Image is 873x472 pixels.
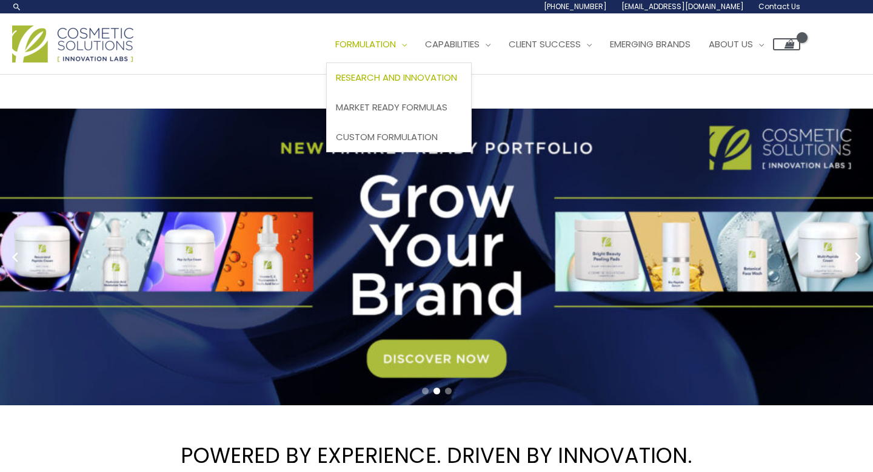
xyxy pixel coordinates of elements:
[327,63,471,93] a: Research and Innovation
[12,2,22,12] a: Search icon link
[336,71,457,84] span: Research and Innovation
[327,93,471,123] a: Market Ready Formulas
[621,1,744,12] span: [EMAIL_ADDRESS][DOMAIN_NAME]
[433,388,440,394] span: Go to slide 2
[425,38,480,50] span: Capabilities
[12,25,133,62] img: Cosmetic Solutions Logo
[336,101,447,113] span: Market Ready Formulas
[327,122,471,152] a: Custom Formulation
[773,38,800,50] a: View Shopping Cart, empty
[416,26,500,62] a: Capabilities
[445,388,452,394] span: Go to slide 3
[509,38,581,50] span: Client Success
[849,248,867,266] button: Next slide
[610,38,691,50] span: Emerging Brands
[6,248,24,266] button: Previous slide
[422,388,429,394] span: Go to slide 1
[326,26,416,62] a: Formulation
[544,1,607,12] span: [PHONE_NUMBER]
[317,26,800,62] nav: Site Navigation
[601,26,700,62] a: Emerging Brands
[500,26,601,62] a: Client Success
[700,26,773,62] a: About Us
[758,1,800,12] span: Contact Us
[709,38,753,50] span: About Us
[335,38,396,50] span: Formulation
[336,130,438,143] span: Custom Formulation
